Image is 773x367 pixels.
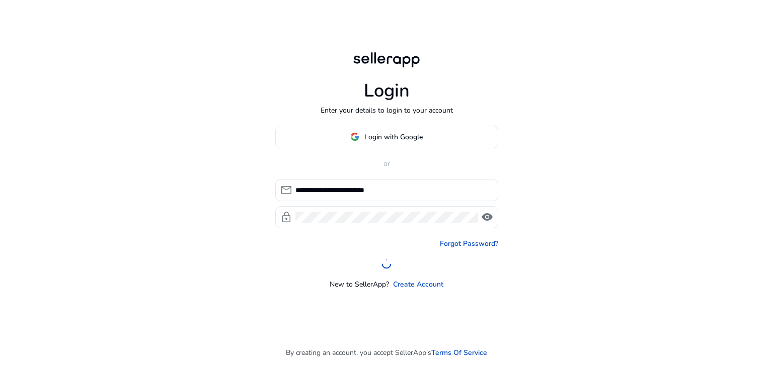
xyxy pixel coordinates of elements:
[350,132,359,141] img: google-logo.svg
[431,347,487,358] a: Terms Of Service
[364,132,423,142] span: Login with Google
[481,211,493,223] span: visibility
[275,126,498,148] button: Login with Google
[393,279,443,290] a: Create Account
[280,211,292,223] span: lock
[321,105,453,116] p: Enter your details to login to your account
[364,80,410,102] h1: Login
[275,158,498,169] p: or
[280,184,292,196] span: mail
[330,279,389,290] p: New to SellerApp?
[440,238,498,249] a: Forgot Password?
